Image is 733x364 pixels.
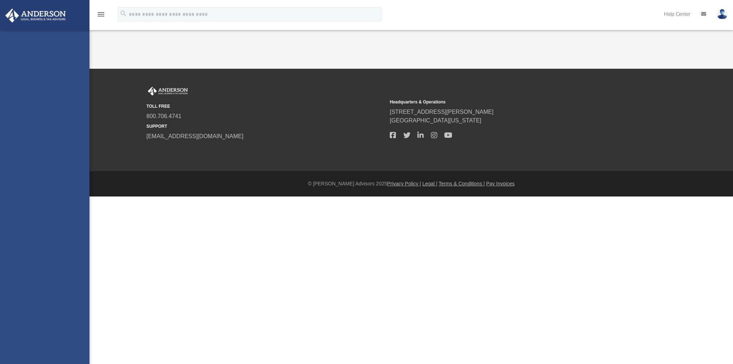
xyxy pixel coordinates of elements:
i: search [120,10,127,18]
a: Privacy Policy | [387,181,421,186]
a: 800.706.4741 [146,113,181,119]
small: Headquarters & Operations [390,99,628,105]
a: Legal | [422,181,437,186]
a: [GEOGRAPHIC_DATA][US_STATE] [390,117,481,123]
img: Anderson Advisors Platinum Portal [146,87,189,96]
a: [EMAIL_ADDRESS][DOMAIN_NAME] [146,133,243,139]
a: menu [97,14,105,19]
small: TOLL FREE [146,103,385,110]
a: Terms & Conditions | [439,181,485,186]
small: SUPPORT [146,123,385,130]
div: © [PERSON_NAME] Advisors 2025 [89,180,733,188]
i: menu [97,10,105,19]
a: Pay Invoices [486,181,514,186]
img: Anderson Advisors Platinum Portal [3,9,68,23]
img: User Pic [717,9,728,19]
a: [STREET_ADDRESS][PERSON_NAME] [390,109,494,115]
